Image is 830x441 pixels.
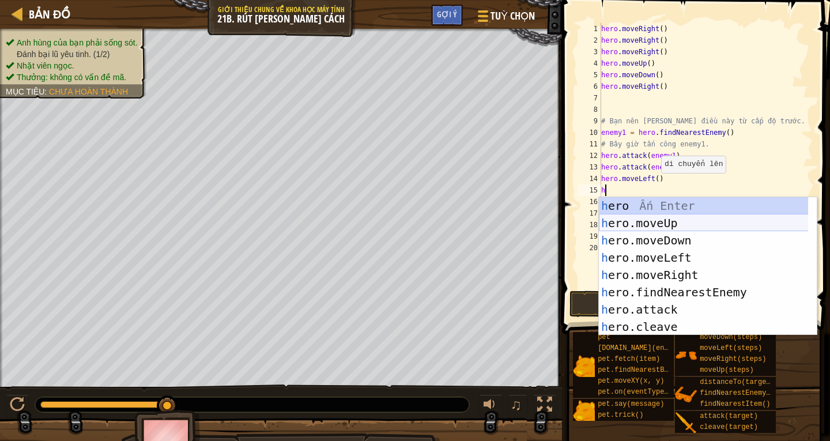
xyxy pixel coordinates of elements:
[578,242,601,254] div: 20
[675,412,697,434] img: portrait.png
[469,5,542,32] button: Tuỳ chọn
[578,184,601,196] div: 15
[578,92,601,104] div: 7
[700,344,762,352] span: moveLeft(steps)
[17,73,126,82] span: Thưởng: không có vấn đề mã.
[491,9,535,24] span: Tuỳ chọn
[6,60,138,71] li: Nhặt viên ngọc.
[480,394,503,418] button: Tùy chỉnh âm lượng
[6,48,138,60] li: Đánh bại lũ yêu tinh.
[533,394,556,418] button: Bật tắt chế độ toàn màn hình
[6,87,44,96] span: Mục tiêu
[700,400,770,408] span: findNearestItem()
[17,61,74,70] span: Nhặt viên ngọc.
[6,71,138,83] li: Thưởng: không có vấn đề mã.
[44,87,49,96] span: :
[508,394,528,418] button: ♫
[578,104,601,115] div: 8
[700,366,754,374] span: moveUp(steps)
[700,412,758,420] span: attack(target)
[17,38,138,47] span: Anh hùng của bạn phải sống sót.
[578,23,601,35] div: 1
[511,396,522,413] span: ♫
[578,35,601,46] div: 2
[6,394,29,418] button: Ctrl + P: Pause
[675,344,697,366] img: portrait.png
[578,219,601,231] div: 18
[17,50,110,59] span: Đánh bại lũ yêu tinh. (1/2)
[578,150,601,161] div: 12
[598,400,664,408] span: pet.say(message)
[578,81,601,92] div: 6
[578,231,601,242] div: 19
[700,423,758,431] span: cleave(target)
[598,388,705,396] span: pet.on(eventType, handler)
[578,173,601,184] div: 14
[573,400,595,422] img: portrait.png
[578,208,601,219] div: 17
[49,87,128,96] span: Chưa hoàn thành
[675,384,697,406] img: portrait.png
[578,69,601,81] div: 5
[23,6,70,22] a: Bản đồ
[437,9,457,20] span: Gợi ý
[578,115,601,127] div: 9
[578,127,601,138] div: 10
[700,389,775,397] span: findNearestEnemy()
[573,355,595,377] img: portrait.png
[598,366,710,374] span: pet.findNearestByType(type)
[598,344,681,352] span: [DOMAIN_NAME](enemy)
[569,291,816,317] button: Chạy ⇧↵
[578,196,601,208] div: 16
[598,355,660,363] span: pet.fetch(item)
[700,378,775,386] span: distanceTo(target)
[700,355,766,363] span: moveRight(steps)
[665,160,723,168] code: di chuyển lên
[598,377,664,385] span: pet.moveXY(x, y)
[700,333,762,341] span: moveDown(steps)
[578,46,601,58] div: 3
[578,138,601,150] div: 11
[598,333,610,341] span: pet
[578,161,601,173] div: 13
[29,6,70,22] span: Bản đồ
[598,411,643,419] span: pet.trick()
[578,58,601,69] div: 4
[6,37,138,48] li: Anh hùng của bạn phải sống sót.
